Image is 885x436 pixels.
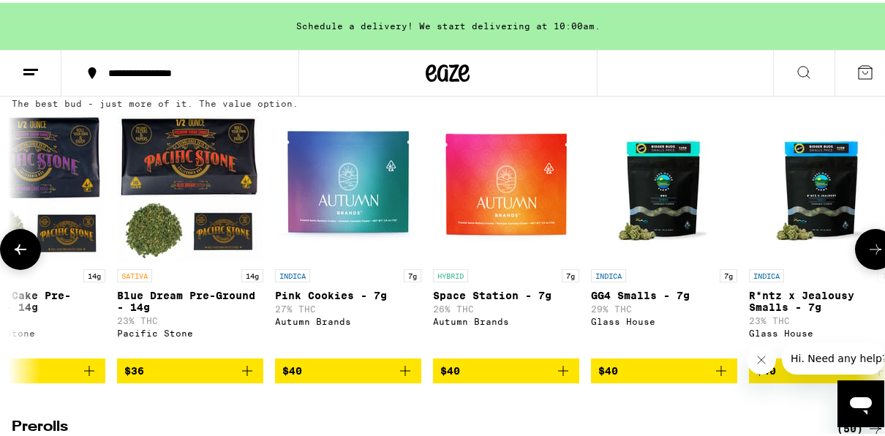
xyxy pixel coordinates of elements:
[433,301,579,311] p: 26% THC
[433,113,579,259] img: Autumn Brands - Space Station - 7g
[83,266,105,279] p: 14g
[124,362,144,374] span: $36
[433,113,579,356] a: Open page for Space Station - 7g from Autumn Brands
[117,326,263,335] div: Pacific Stone
[404,266,421,279] p: 7g
[275,113,421,356] a: Open page for Pink Cookies - 7g from Autumn Brands
[591,266,626,279] p: INDICA
[837,377,884,424] iframe: Button to launch messaging window
[591,287,737,298] p: GG4 Smalls - 7g
[117,266,152,279] p: SATIVA
[275,113,421,259] img: Autumn Brands - Pink Cookies - 7g
[591,356,737,380] button: Add to bag
[433,314,579,323] div: Autumn Brands
[12,417,813,435] h2: Prerolls
[275,301,421,311] p: 27% THC
[749,266,784,279] p: INDICA
[241,266,263,279] p: 14g
[747,342,776,372] iframe: Close message
[12,96,298,105] p: The best bud - just more of it. The value option.
[591,314,737,323] div: Glass House
[720,266,737,279] p: 7g
[433,287,579,298] p: Space Station - 7g
[117,287,263,310] p: Blue Dream Pre-Ground - 14g
[562,266,579,279] p: 7g
[275,266,310,279] p: INDICA
[117,113,263,356] a: Open page for Blue Dream Pre-Ground - 14g from Pacific Stone
[117,113,263,259] img: Pacific Stone - Blue Dream Pre-Ground - 14g
[782,339,884,372] iframe: Message from company
[117,356,263,380] button: Add to bag
[433,356,579,380] button: Add to bag
[591,301,737,311] p: 29% THC
[117,313,263,323] p: 23% THC
[9,10,105,22] span: Hi. Need any help?
[433,266,468,279] p: HYBRID
[591,113,737,259] img: Glass House - GG4 Smalls - 7g
[282,362,302,374] span: $40
[598,362,618,374] span: $40
[591,113,737,356] a: Open page for GG4 Smalls - 7g from Glass House
[275,356,421,380] button: Add to bag
[440,362,460,374] span: $40
[275,314,421,323] div: Autumn Brands
[275,287,421,298] p: Pink Cookies - 7g
[837,417,884,435] a: (50)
